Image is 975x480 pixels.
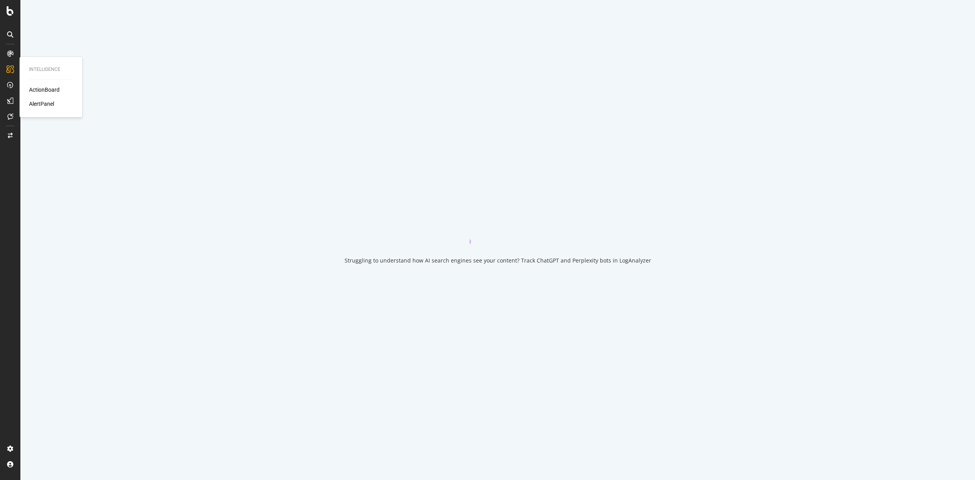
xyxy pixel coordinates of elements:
[29,66,73,73] div: Intelligence
[29,86,60,94] a: ActionBoard
[470,216,526,244] div: animation
[345,257,651,264] div: Struggling to understand how AI search engines see your content? Track ChatGPT and Perplexity bot...
[29,100,54,108] a: AlertPanel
